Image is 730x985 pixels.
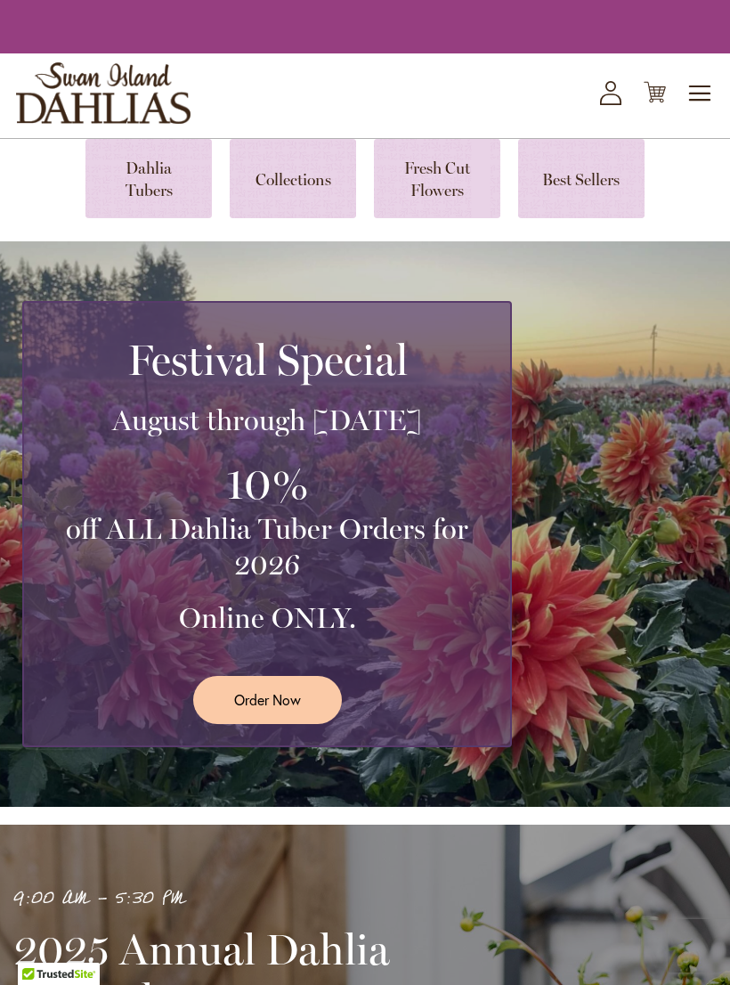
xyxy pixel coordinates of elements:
h3: 10% [45,456,489,512]
p: 9:00 AM - 5:30 PM [13,884,503,914]
h3: off ALL Dahlia Tuber Orders for 2026 [45,511,489,582]
h3: Online ONLY. [45,600,489,636]
a: store logo [16,62,191,124]
span: Order Now [234,689,301,710]
h2: Festival Special [45,335,489,385]
a: Order Now [193,676,342,723]
h3: August through [DATE] [45,403,489,438]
